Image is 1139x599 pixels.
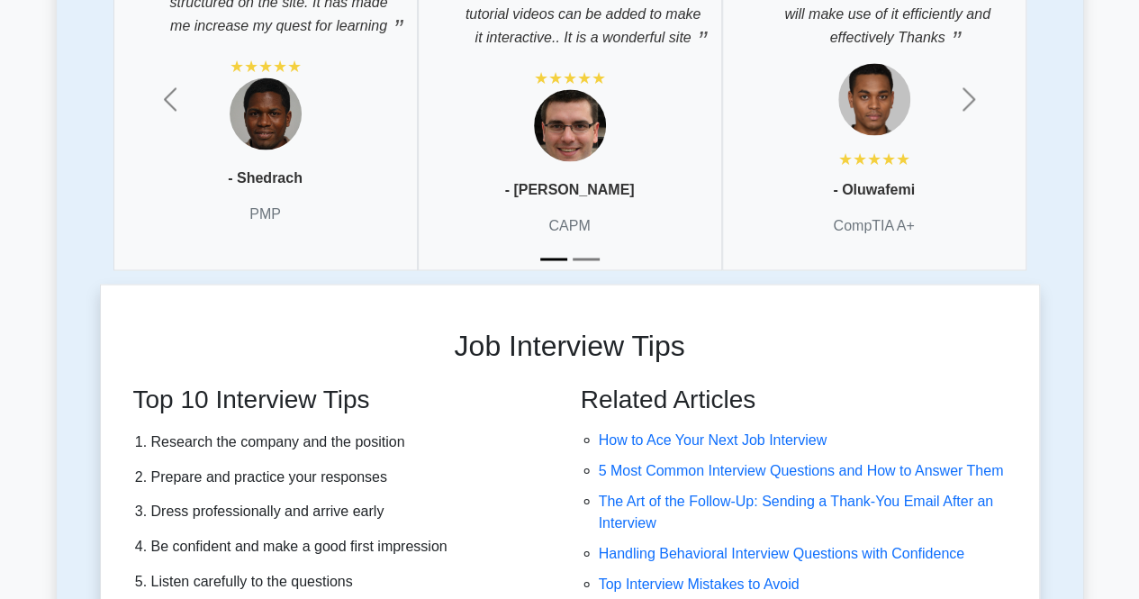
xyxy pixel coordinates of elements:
img: Testimonial 1 [534,89,606,161]
h3: Related Articles [581,384,1017,414]
a: How to Ace Your Next Job Interview [599,431,827,447]
div: ★★★★★ [230,56,302,77]
a: Handling Behavioral Interview Questions with Confidence [599,545,964,560]
button: Slide 2 [573,249,600,269]
li: Be confident and make a good first impression [151,533,548,559]
li: Dress professionally and arrive early [151,498,548,524]
button: Slide 1 [540,249,567,269]
a: 5 Most Common Interview Questions and How to Answer Them [599,462,1004,477]
p: CompTIA A+ [833,215,914,237]
p: CAPM [548,215,590,237]
a: Top Interview Mistakes to Avoid [599,576,800,591]
div: ★★★★★ [534,68,606,89]
div: ★★★★★ [838,149,910,170]
p: - [PERSON_NAME] [504,179,634,201]
h2: Job Interview Tips [101,328,1039,362]
li: Prepare and practice your responses [151,464,548,490]
p: PMP [249,204,281,225]
img: Testimonial 1 [838,63,910,135]
p: - Oluwafemi [833,179,915,201]
li: Listen carefully to the questions [151,568,548,594]
h3: Top 10 Interview Tips [133,384,548,414]
p: - Shedrach [228,168,303,189]
img: Testimonial 1 [230,77,302,150]
li: Research the company and the position [151,429,548,455]
a: The Art of the Follow-Up: Sending a Thank-You Email After an Interview [599,493,993,530]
